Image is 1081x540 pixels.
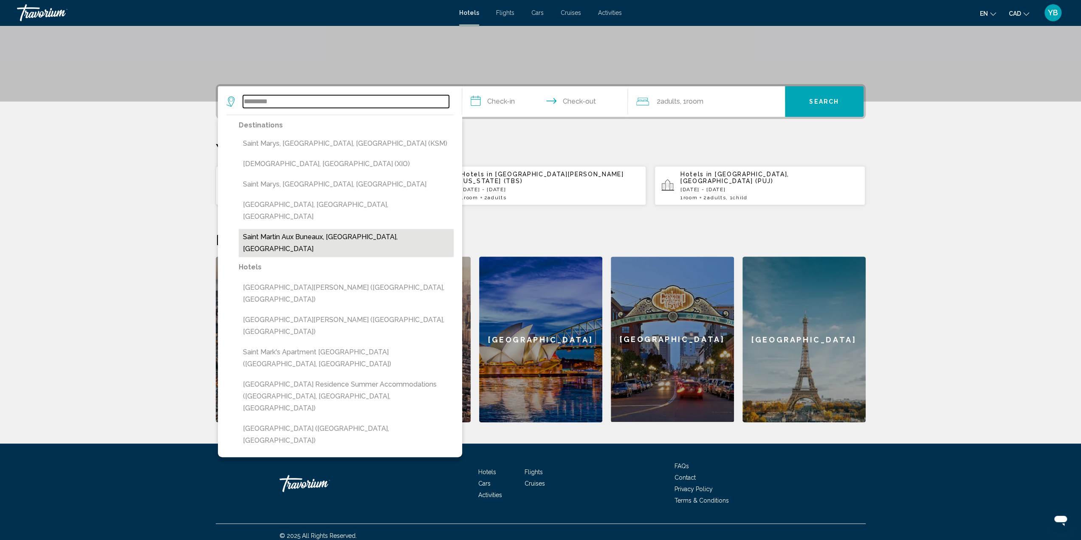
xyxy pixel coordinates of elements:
a: Hotels [459,9,479,16]
a: Contact [675,474,696,481]
span: Adults [660,97,680,105]
span: , 1 [726,195,747,201]
span: Hotels in [461,171,493,178]
a: Cruises [525,480,545,487]
button: Saint Martin Aux Buneaux, [GEOGRAPHIC_DATA], [GEOGRAPHIC_DATA] [239,229,454,257]
span: 2 [703,195,726,201]
p: [DATE] - [DATE] [680,187,859,192]
button: Hotels in [GEOGRAPHIC_DATA][PERSON_NAME][US_STATE] (TBS)[DATE] - [DATE]1Room2Adults [435,166,646,206]
span: © 2025 All Rights Reserved. [279,532,357,539]
a: Travorium [17,4,451,21]
button: Hotels in [GEOGRAPHIC_DATA], [GEOGRAPHIC_DATA] (PUJ)[DATE] - [DATE]1Room2Adults, 1Child [655,166,866,206]
span: [GEOGRAPHIC_DATA][PERSON_NAME][US_STATE] (TBS) [461,171,624,184]
a: [GEOGRAPHIC_DATA] [742,257,866,422]
a: [GEOGRAPHIC_DATA] [611,257,734,422]
button: Saint Marys, [GEOGRAPHIC_DATA], [GEOGRAPHIC_DATA] [239,176,454,192]
a: Hotels [478,469,496,475]
span: Room [464,195,478,201]
span: en [980,10,988,17]
span: Adults [488,195,506,201]
button: Change currency [1009,7,1029,20]
a: Travorium [279,471,364,496]
a: Activities [478,492,502,498]
a: Cars [531,9,544,16]
button: Travelers: 2 adults, 0 children [628,86,785,117]
button: Search [785,86,864,117]
a: Terms & Conditions [675,497,729,504]
span: [GEOGRAPHIC_DATA], [GEOGRAPHIC_DATA] (PUJ) [680,171,789,184]
button: [GEOGRAPHIC_DATA][PERSON_NAME] ([GEOGRAPHIC_DATA], [GEOGRAPHIC_DATA]) [239,312,454,340]
button: [DEMOGRAPHIC_DATA], [GEOGRAPHIC_DATA] (XIO) [239,156,454,172]
span: Room [686,97,703,105]
button: [GEOGRAPHIC_DATA] ([GEOGRAPHIC_DATA], [GEOGRAPHIC_DATA]) [239,421,454,449]
span: CAD [1009,10,1021,17]
a: Flights [525,469,543,475]
a: Privacy Policy [675,486,713,492]
button: [GEOGRAPHIC_DATA], [GEOGRAPHIC_DATA], [GEOGRAPHIC_DATA] [239,197,454,225]
p: [DATE] - [DATE] [461,187,639,192]
span: Room [683,195,698,201]
span: 2 [657,96,680,107]
a: Cars [478,480,491,487]
span: Adults [707,195,726,201]
p: Your Recent Searches [216,140,866,157]
span: 2 [484,195,507,201]
a: [GEOGRAPHIC_DATA] [479,257,602,422]
span: YB [1048,8,1058,17]
a: FAQs [675,463,689,469]
button: [GEOGRAPHIC_DATA] Residence Summer Accommodations ([GEOGRAPHIC_DATA], [GEOGRAPHIC_DATA], [GEOGRAP... [239,376,454,416]
span: Search [809,99,839,105]
a: Flights [496,9,514,16]
button: Saint Mark's Apartment [GEOGRAPHIC_DATA] ([GEOGRAPHIC_DATA], [GEOGRAPHIC_DATA]) [239,344,454,372]
p: Hotels [239,261,454,273]
iframe: Button to launch messaging window [1047,506,1074,533]
button: Hotels in [GEOGRAPHIC_DATA], [GEOGRAPHIC_DATA] ([GEOGRAPHIC_DATA])[DATE] - [DATE]1Room2Adults [216,166,427,206]
div: Search widget [218,86,864,117]
button: Change language [980,7,996,20]
button: User Menu [1042,4,1064,22]
span: 1 [680,195,697,201]
a: Activities [598,9,622,16]
h2: Featured Destinations [216,231,866,248]
span: Hotels in [680,171,712,178]
button: [GEOGRAPHIC_DATA][PERSON_NAME] ([GEOGRAPHIC_DATA], [GEOGRAPHIC_DATA]) [239,280,454,308]
button: Saint Marys, [GEOGRAPHIC_DATA], [GEOGRAPHIC_DATA] (KSM) [239,136,454,152]
span: 1 [461,195,478,201]
span: Child [733,195,747,201]
span: , 1 [680,96,703,107]
p: Destinations [239,119,454,131]
a: Cruises [561,9,581,16]
a: [GEOGRAPHIC_DATA] [216,257,339,422]
button: Check in and out dates [462,86,628,117]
